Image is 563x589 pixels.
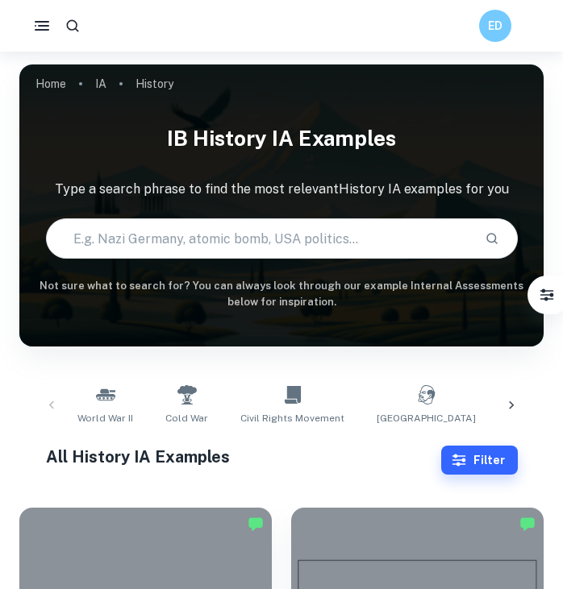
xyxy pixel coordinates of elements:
[479,10,511,42] button: ED
[46,445,441,469] h1: All History IA Examples
[19,278,544,311] h6: Not sure what to search for? You can always look through our example Internal Assessments below f...
[441,446,518,475] button: Filter
[47,216,472,261] input: E.g. Nazi Germany, atomic bomb, USA politics...
[77,411,133,425] span: World War II
[19,180,544,199] p: Type a search phrase to find the most relevant History IA examples for you
[531,279,563,311] button: Filter
[478,225,506,252] button: Search
[35,73,66,95] a: Home
[486,17,505,35] h6: ED
[240,411,344,425] span: Civil Rights Movement
[165,411,208,425] span: Cold War
[19,116,544,160] h1: IB History IA examples
[136,75,173,93] p: History
[519,516,536,532] img: Marked
[248,516,264,532] img: Marked
[95,73,106,95] a: IA
[377,411,476,425] span: [GEOGRAPHIC_DATA]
